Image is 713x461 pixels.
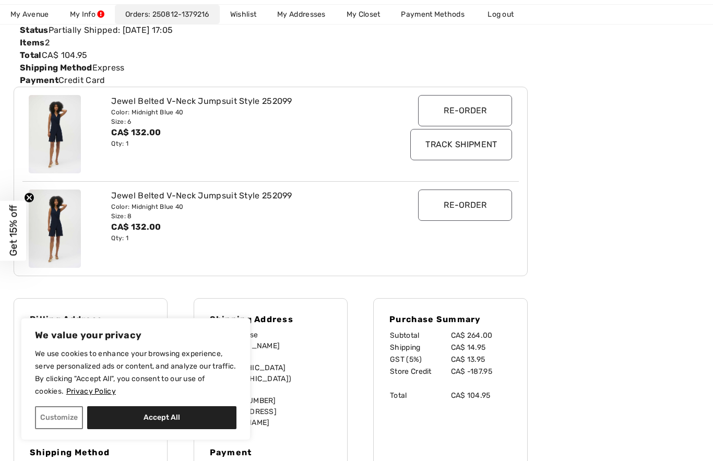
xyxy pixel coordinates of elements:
input: Track Shipment [410,129,512,160]
div: Partially Shipped: [DATE] 17:05 [14,24,528,37]
p: 20 Lynx Close St.[PERSON_NAME] AB [GEOGRAPHIC_DATA] ([GEOGRAPHIC_DATA]) T8N5T2 [PHONE_NUMBER] [EM... [210,329,331,428]
h4: Shipping Address [210,314,331,324]
span: Get 15% off [7,205,19,256]
div: Express [14,62,528,74]
div: Size: 8 [111,211,388,221]
td: Total [389,389,450,401]
a: Orders [115,5,220,24]
p: We value your privacy [35,329,236,341]
div: Color: Midnight Blue 40 [111,202,388,211]
a: Payment Methods [390,5,475,24]
td: Store Credit [389,365,450,377]
input: Re-order [418,95,512,126]
span: My Avenue [10,9,49,20]
div: Qty: 1 [111,139,388,148]
label: Total [20,49,42,62]
a: 250812-1379216 [148,10,209,19]
h4: Billing Address [30,314,151,324]
td: Subtotal [389,329,450,341]
div: We value your privacy [21,318,251,440]
div: 2 [14,37,528,49]
div: Qty: 1 [111,233,388,243]
input: Re-order [418,190,512,221]
td: CA$ 14.95 [450,341,512,353]
div: Jewel Belted V-Neck Jumpsuit Style 252099 [111,190,388,202]
label: Shipping Method [20,62,92,74]
td: Shipping [389,341,450,353]
label: Status [20,24,49,37]
label: Payment [20,74,58,87]
td: CA$ -187.95 [450,365,512,377]
div: Color: Midnight Blue 40 [111,108,388,117]
p: We use cookies to enhance your browsing experience, serve personalized ads or content, and analyz... [35,348,236,398]
td: GST (5%) [389,353,450,365]
div: Credit Card [14,74,528,87]
button: Close teaser [24,192,34,203]
button: Customize [35,406,83,429]
a: Log out [477,5,534,24]
td: CA$ 13.95 [450,353,512,365]
img: joseph-ribkoff-dresses-jumpsuits-black_252099_1_644b_search.jpg [29,95,81,173]
div: Size: 6 [111,117,388,126]
div: Jewel Belted V-Neck Jumpsuit Style 252099 [111,95,388,108]
img: joseph-ribkoff-dresses-jumpsuits-black_252099_1_644b_search.jpg [29,190,81,268]
button: Accept All [87,406,236,429]
div: CA$ 132.00 [111,221,388,233]
a: Privacy Policy [66,386,116,396]
a: My Addresses [267,5,336,24]
div: CA$ 132.00 [111,126,388,139]
a: My Closet [336,5,391,24]
a: My Info [60,5,115,24]
a: Wishlist [220,5,267,24]
h4: Purchase Summary [389,314,511,324]
td: CA$ 104.95 [450,389,512,401]
td: CA$ 264.00 [450,329,512,341]
h4: Shipping Method [30,447,151,457]
h4: Payment [210,447,331,457]
div: CA$ 104.95 [14,49,528,62]
label: Items [20,37,45,49]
